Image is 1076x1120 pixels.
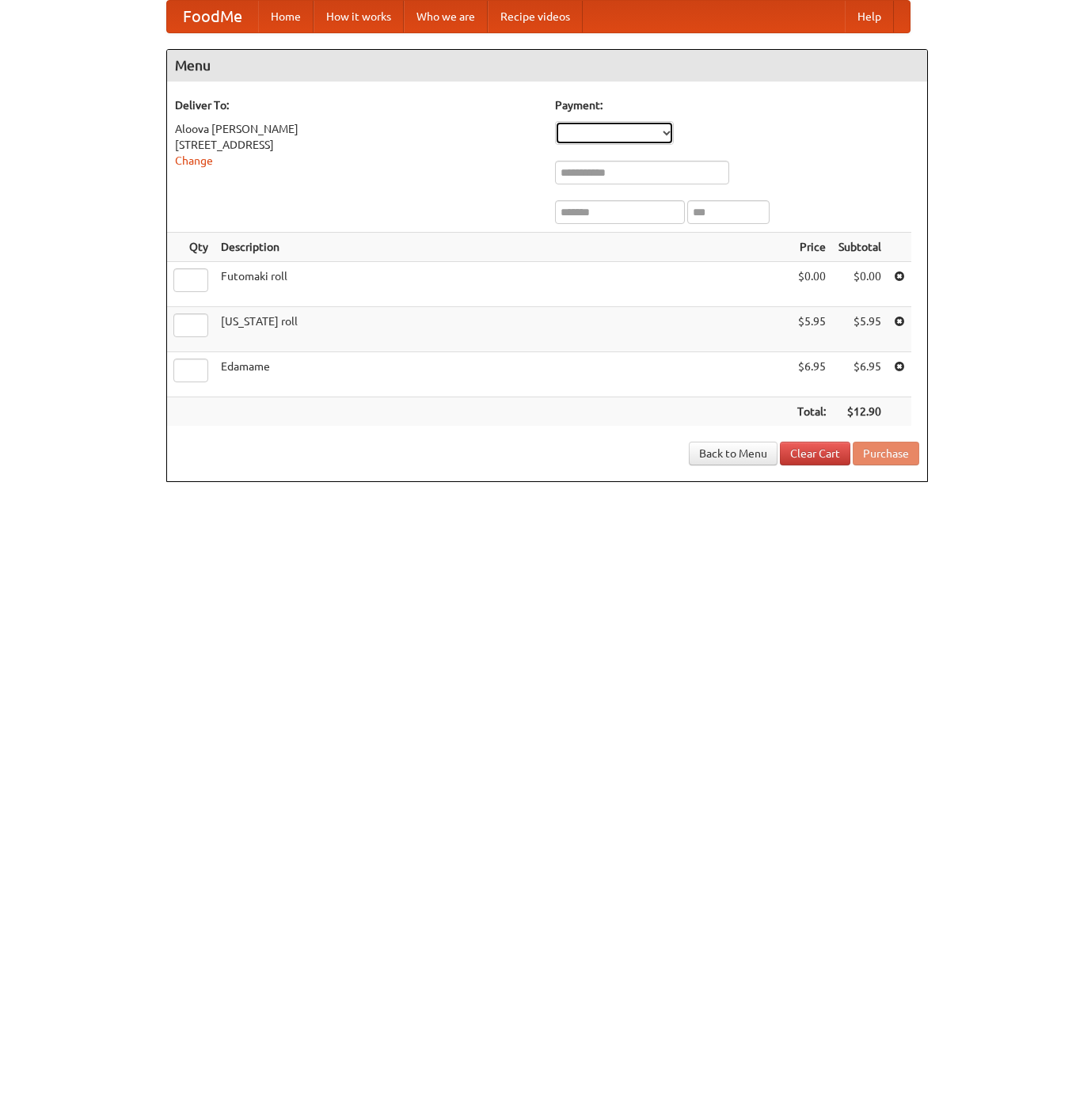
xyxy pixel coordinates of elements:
a: Home [258,1,314,32]
th: Qty [167,233,215,262]
th: Description [215,233,791,262]
td: $6.95 [832,352,888,397]
td: $0.00 [791,262,832,307]
th: Subtotal [832,233,888,262]
a: Change [175,154,213,167]
a: FoodMe [167,1,258,32]
td: $6.95 [791,352,832,397]
a: Back to Menu [689,442,778,465]
th: Total: [791,397,832,427]
button: Purchase [853,442,919,465]
div: [STREET_ADDRESS] [175,137,539,153]
td: [US_STATE] roll [215,307,791,352]
td: $0.00 [832,262,888,307]
td: Futomaki roll [215,262,791,307]
h4: Menu [167,50,927,82]
h5: Payment: [555,97,919,113]
a: Recipe videos [488,1,583,32]
a: Help [845,1,894,32]
td: $5.95 [832,307,888,352]
div: Aloova [PERSON_NAME] [175,121,539,137]
td: $5.95 [791,307,832,352]
td: Edamame [215,352,791,397]
h5: Deliver To: [175,97,539,113]
a: Clear Cart [780,442,850,465]
th: Price [791,233,832,262]
a: How it works [314,1,404,32]
a: Who we are [404,1,488,32]
th: $12.90 [832,397,888,427]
